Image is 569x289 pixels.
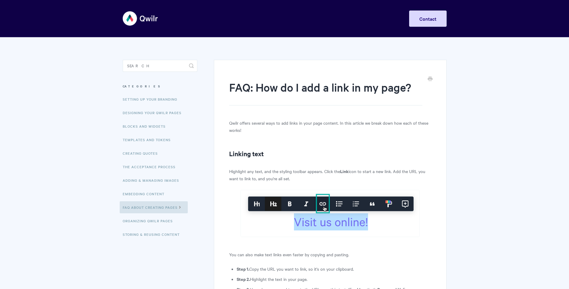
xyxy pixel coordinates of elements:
li: Highlight the text in your page. [237,275,431,283]
a: Storing & Reusing Content [123,228,184,240]
a: Organizing Qwilr Pages [123,215,177,227]
a: Print this Article [428,76,433,83]
a: Templates and Tokens [123,134,175,146]
a: FAQ About Creating Pages [120,201,188,213]
p: Highlight any text, and the styling toolbar appears. Click the icon to start a new link. Add the ... [229,168,431,182]
strong: Step 2. [237,276,250,282]
li: Copy the URL you want to link, so it's on your clipboard. [237,265,431,272]
a: Blocks and Widgets [123,120,170,132]
a: Setting up your Branding [123,93,182,105]
h1: FAQ: How do I add a link in my page? [229,80,422,105]
h2: Linking text [229,149,431,158]
strong: Link [340,168,349,174]
input: Search [123,60,197,72]
p: You can also make text links even faster by copying and pasting. [229,251,431,258]
img: Qwilr Help Center [123,7,158,30]
strong: Step 1. [237,266,249,272]
a: Contact [409,11,447,27]
a: Designing Your Qwilr Pages [123,107,186,119]
a: Adding & Managing Images [123,174,184,186]
a: The Acceptance Process [123,161,180,173]
h3: Categories [123,81,197,92]
a: Embedding Content [123,188,169,200]
a: Creating Quotes [123,147,162,159]
p: Qwilr offers several ways to add links in your page content. In this article we break down how ea... [229,119,431,134]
